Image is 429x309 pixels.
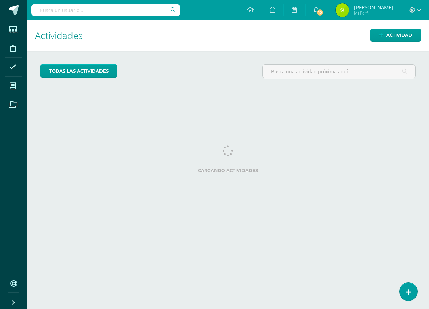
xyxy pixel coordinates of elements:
span: Actividad [386,29,412,41]
span: [PERSON_NAME] [354,4,393,11]
span: Mi Perfil [354,10,393,16]
input: Busca un usuario... [31,4,180,16]
a: todas las Actividades [40,64,117,78]
label: Cargando actividades [40,168,416,173]
span: 10 [316,9,324,16]
input: Busca una actividad próxima aquí... [263,65,415,78]
h1: Actividades [35,20,421,51]
a: Actividad [370,29,421,42]
img: 8c31942744a62167597c0577cd3454bb.png [336,3,349,17]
